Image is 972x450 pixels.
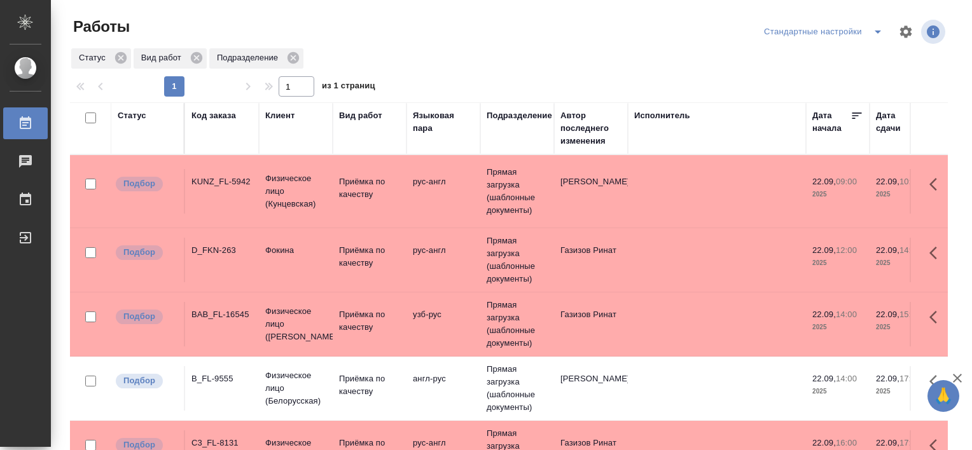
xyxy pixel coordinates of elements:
[634,109,690,122] div: Исполнитель
[922,238,952,268] button: Здесь прячутся важные кнопки
[487,109,552,122] div: Подразделение
[406,302,480,346] td: узб-рус
[480,292,554,356] td: Прямая загрузка (шаблонные документы)
[812,188,863,201] p: 2025
[191,372,253,385] div: B_FL-9555
[115,175,177,193] div: Можно подбирать исполнителей
[899,310,920,319] p: 15:00
[118,109,146,122] div: Статус
[812,374,836,383] p: 22.09,
[339,308,400,334] p: Приёмка по качеству
[876,310,899,319] p: 22.09,
[115,308,177,325] div: Можно подбирать исполнителей
[123,374,155,387] p: Подбор
[554,302,628,346] td: Газизов Ринат
[836,177,857,186] p: 09:00
[812,310,836,319] p: 22.09,
[812,257,863,269] p: 2025
[265,369,326,407] p: Физическое лицо (Белорусская)
[876,188,927,201] p: 2025
[922,169,952,200] button: Здесь прячутся важные кнопки
[406,238,480,282] td: рус-англ
[921,20,948,44] span: Посмотреть информацию
[406,169,480,214] td: рус-англ
[876,438,899,447] p: 22.09,
[836,438,857,447] p: 16:00
[812,385,863,398] p: 2025
[899,438,920,447] p: 17:00
[134,48,207,69] div: Вид работ
[413,109,474,135] div: Языковая пара
[554,169,628,214] td: [PERSON_NAME]
[876,177,899,186] p: 22.09,
[836,310,857,319] p: 14:00
[339,244,400,269] p: Приёмка по качеству
[79,51,110,64] p: Статус
[265,244,326,257] p: Фокина
[123,177,155,190] p: Подбор
[899,374,920,383] p: 17:00
[812,438,836,447] p: 22.09,
[812,177,836,186] p: 22.09,
[836,245,857,255] p: 12:00
[876,109,914,135] div: Дата сдачи
[322,78,375,97] span: из 1 страниц
[123,246,155,259] p: Подбор
[812,245,836,255] p: 22.09,
[217,51,282,64] p: Подразделение
[876,385,927,398] p: 2025
[560,109,621,147] div: Автор последнего изменения
[876,321,927,334] p: 2025
[899,177,920,186] p: 10:00
[480,357,554,420] td: Прямая загрузка (шаблонные документы)
[115,244,177,261] div: Можно подбирать исполнителей
[876,245,899,255] p: 22.09,
[191,244,253,257] div: D_FKN-263
[480,228,554,292] td: Прямая загрузка (шаблонные документы)
[812,321,863,334] p: 2025
[70,17,130,37] span: Работы
[876,374,899,383] p: 22.09,
[123,310,155,323] p: Подбор
[891,17,921,47] span: Настроить таблицу
[339,372,400,398] p: Приёмка по качеству
[480,160,554,223] td: Прямая загрузка (шаблонные документы)
[71,48,131,69] div: Статус
[876,257,927,269] p: 2025
[141,51,186,64] p: Вид работ
[761,22,891,42] div: split button
[922,366,952,397] button: Здесь прячутся важные кнопки
[191,175,253,188] div: KUNZ_FL-5942
[339,109,382,122] div: Вид работ
[812,109,850,135] div: Дата начала
[191,437,253,449] div: C3_FL-8131
[265,305,326,343] p: Физическое лицо ([PERSON_NAME])
[933,383,954,409] span: 🙏
[899,245,920,255] p: 14:00
[554,366,628,411] td: [PERSON_NAME]
[265,172,326,210] p: Физическое лицо (Кунцевская)
[115,372,177,390] div: Можно подбирать исполнителей
[191,109,236,122] div: Код заказа
[406,366,480,411] td: англ-рус
[836,374,857,383] p: 14:00
[265,109,295,122] div: Клиент
[191,308,253,321] div: BAB_FL-16545
[922,302,952,332] button: Здесь прячутся важные кнопки
[927,380,959,412] button: 🙏
[339,175,400,201] p: Приёмка по качеству
[554,238,628,282] td: Газизов Ринат
[209,48,303,69] div: Подразделение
